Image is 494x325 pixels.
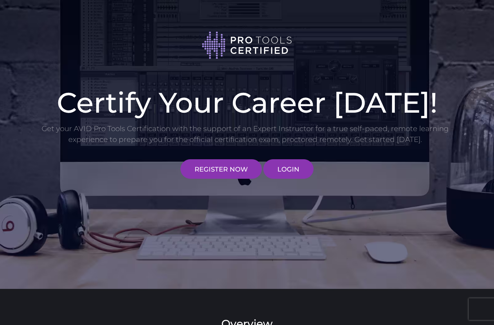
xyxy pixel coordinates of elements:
h1: Certify Your Career [DATE]! [41,88,453,117]
a: REGISTER NOW [180,159,262,179]
a: LOGIN [263,159,314,179]
p: Get your AVID Pro Tools Certification with the support of an Expert Instructor for a true self-pa... [41,123,450,145]
img: Pro Tools Certified logo [202,31,292,60]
